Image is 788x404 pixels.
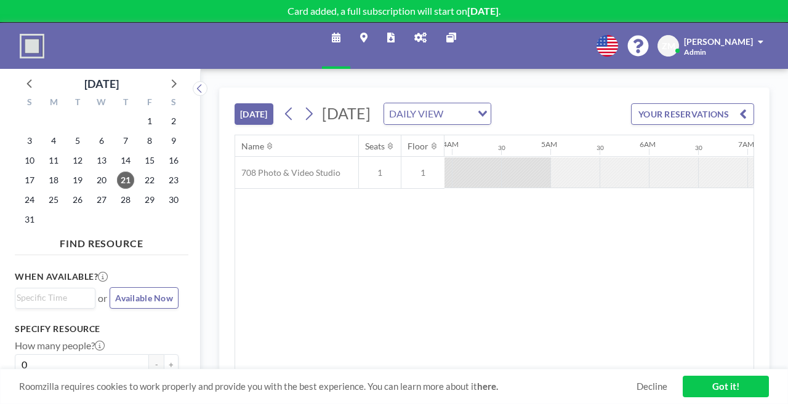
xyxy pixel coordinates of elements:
div: 4AM [443,140,459,149]
b: [DATE] [467,5,499,17]
span: Sunday, August 31, 2025 [21,211,38,228]
h3: Specify resource [15,323,179,335]
div: [DATE] [84,75,119,92]
a: Decline [637,381,667,392]
span: Thursday, August 21, 2025 [117,172,134,189]
span: Tuesday, August 5, 2025 [69,132,86,149]
div: 5AM [541,140,557,149]
span: Monday, August 4, 2025 [45,132,62,149]
span: Friday, August 8, 2025 [141,132,158,149]
span: Friday, August 1, 2025 [141,113,158,130]
button: - [149,354,164,375]
a: here. [477,381,498,392]
button: Available Now [110,287,179,309]
div: Name [241,141,264,152]
span: Tuesday, August 26, 2025 [69,191,86,208]
span: DAILY VIEW [387,106,446,122]
span: Monday, August 25, 2025 [45,191,62,208]
button: [DATE] [235,103,273,125]
span: Tuesday, August 19, 2025 [69,172,86,189]
div: Floor [408,141,428,152]
span: Available Now [115,293,173,303]
span: Friday, August 22, 2025 [141,172,158,189]
span: Saturday, August 9, 2025 [165,132,182,149]
div: Search for option [15,288,95,307]
div: T [113,95,137,111]
button: YOUR RESERVATIONS [631,103,754,125]
span: Friday, August 29, 2025 [141,191,158,208]
label: How many people? [15,339,105,352]
span: Wednesday, August 20, 2025 [93,172,110,189]
span: Tuesday, August 12, 2025 [69,152,86,169]
span: 1 [401,167,444,178]
span: or [98,292,107,304]
span: [DATE] [322,104,371,122]
span: Saturday, August 2, 2025 [165,113,182,130]
a: Got it! [683,376,769,397]
span: [PERSON_NAME] [684,36,753,47]
span: Wednesday, August 13, 2025 [93,152,110,169]
img: organization-logo [20,34,44,58]
span: Sunday, August 10, 2025 [21,152,38,169]
span: Thursday, August 14, 2025 [117,152,134,169]
div: 7AM [738,140,754,149]
span: ZM [662,41,675,52]
span: Thursday, August 7, 2025 [117,132,134,149]
span: Roomzilla requires cookies to work properly and provide you with the best experience. You can lea... [19,381,637,392]
div: Search for option [384,103,491,124]
span: Sunday, August 3, 2025 [21,132,38,149]
h4: FIND RESOURCE [15,232,188,250]
span: Admin [684,47,706,57]
div: 30 [695,144,702,152]
span: 708 Photo & Video Studio [235,167,340,178]
button: + [164,354,179,375]
div: Seats [365,141,385,152]
div: 30 [498,144,505,152]
span: Monday, August 18, 2025 [45,172,62,189]
span: Saturday, August 23, 2025 [165,172,182,189]
span: Thursday, August 28, 2025 [117,191,134,208]
span: Saturday, August 16, 2025 [165,152,182,169]
div: F [137,95,161,111]
div: S [18,95,42,111]
span: Sunday, August 24, 2025 [21,191,38,208]
span: Monday, August 11, 2025 [45,152,62,169]
input: Search for option [447,106,470,122]
span: Saturday, August 30, 2025 [165,191,182,208]
div: W [90,95,114,111]
input: Search for option [17,291,88,304]
div: 6AM [640,140,656,149]
div: S [161,95,185,111]
div: 30 [597,144,604,152]
span: Sunday, August 17, 2025 [21,172,38,189]
div: T [66,95,90,111]
span: 1 [359,167,401,178]
span: Wednesday, August 27, 2025 [93,191,110,208]
span: Friday, August 15, 2025 [141,152,158,169]
div: M [42,95,66,111]
span: Wednesday, August 6, 2025 [93,132,110,149]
